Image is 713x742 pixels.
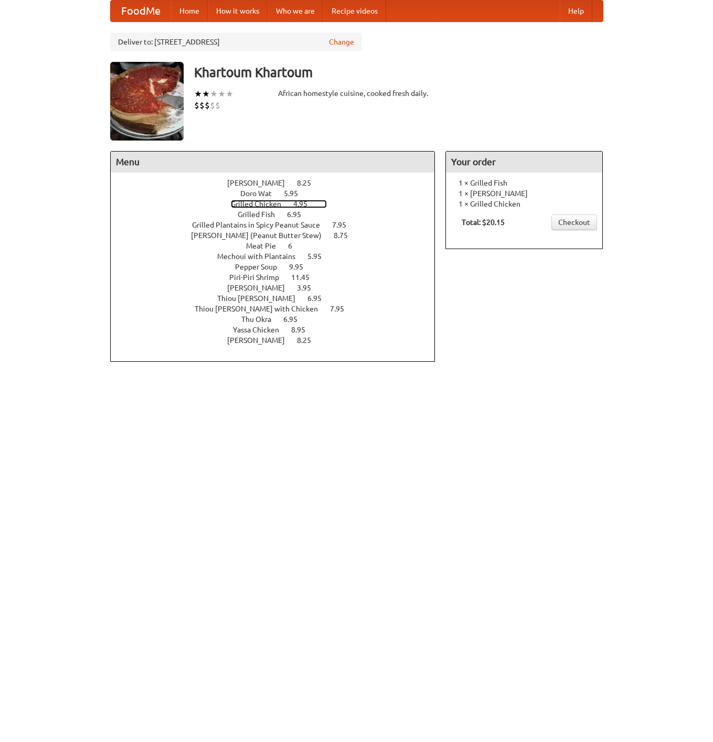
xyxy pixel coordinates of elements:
[208,1,268,21] a: How it works
[246,242,312,250] a: Meat Pie 6
[297,336,322,345] span: 8.25
[229,273,290,282] span: Piri-Piri Shrimp
[332,221,357,229] span: 7.95
[330,305,355,313] span: 7.95
[288,242,303,250] span: 6
[217,294,306,303] span: Thiou [PERSON_NAME]
[238,210,321,219] a: Grilled Fish 6.95
[238,210,285,219] span: Grilled Fish
[268,1,323,21] a: Who we are
[323,1,386,21] a: Recipe videos
[215,100,220,111] li: $
[227,179,295,187] span: [PERSON_NAME]
[227,284,331,292] a: [PERSON_NAME] 3.95
[199,100,205,111] li: $
[233,326,290,334] span: Yassa Chicken
[210,100,215,111] li: $
[202,88,210,100] li: ★
[191,231,367,240] a: [PERSON_NAME] (Peanut Butter Stew) 8.75
[195,305,328,313] span: Thiou [PERSON_NAME] with Chicken
[446,152,602,173] h4: Your order
[289,263,314,271] span: 9.95
[231,200,327,208] a: Grilled Chicken 4.95
[194,100,199,111] li: $
[451,188,597,199] li: 1 × [PERSON_NAME]
[291,326,316,334] span: 8.95
[329,37,354,47] a: Change
[227,336,295,345] span: [PERSON_NAME]
[226,88,233,100] li: ★
[217,294,341,303] a: Thiou [PERSON_NAME] 6.95
[287,210,312,219] span: 6.95
[229,273,329,282] a: Piri-Piri Shrimp 11.45
[191,231,332,240] span: [PERSON_NAME] (Peanut Butter Stew)
[110,33,362,51] div: Deliver to: [STREET_ADDRESS]
[307,294,332,303] span: 6.95
[227,284,295,292] span: [PERSON_NAME]
[240,189,317,198] a: Doro Wat 5.95
[241,315,282,324] span: Thu Okra
[217,252,306,261] span: Mechoui with Plantains
[462,218,505,227] b: Total: $20.15
[451,178,597,188] li: 1 × Grilled Fish
[297,284,322,292] span: 3.95
[307,252,332,261] span: 5.95
[195,305,364,313] a: Thiou [PERSON_NAME] with Chicken 7.95
[217,252,341,261] a: Mechoui with Plantains 5.95
[278,88,435,99] div: African homestyle cuisine, cooked fresh daily.
[110,62,184,141] img: angular.jpg
[293,200,318,208] span: 4.95
[284,189,308,198] span: 5.95
[297,179,322,187] span: 8.25
[171,1,208,21] a: Home
[334,231,358,240] span: 8.75
[283,315,308,324] span: 6.95
[451,199,597,209] li: 1 × Grilled Chicken
[551,214,597,230] a: Checkout
[235,263,323,271] a: Pepper Soup 9.95
[210,88,218,100] li: ★
[194,88,202,100] li: ★
[246,242,286,250] span: Meat Pie
[235,263,288,271] span: Pepper Soup
[218,88,226,100] li: ★
[111,1,171,21] a: FoodMe
[560,1,592,21] a: Help
[227,179,331,187] a: [PERSON_NAME] 8.25
[240,189,282,198] span: Doro Wat
[241,315,317,324] a: Thu Okra 6.95
[194,62,603,83] h3: Khartoum Khartoum
[233,326,325,334] a: Yassa Chicken 8.95
[192,221,331,229] span: Grilled Plantains in Spicy Peanut Sauce
[227,336,331,345] a: [PERSON_NAME] 8.25
[231,200,292,208] span: Grilled Chicken
[111,152,435,173] h4: Menu
[192,221,366,229] a: Grilled Plantains in Spicy Peanut Sauce 7.95
[291,273,320,282] span: 11.45
[205,100,210,111] li: $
